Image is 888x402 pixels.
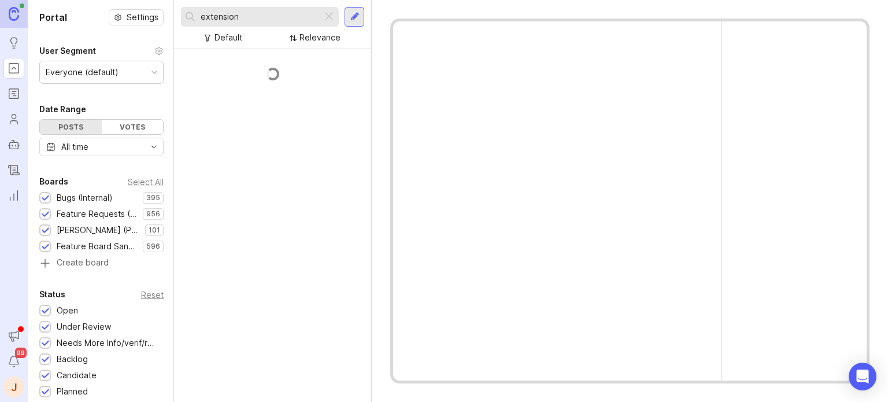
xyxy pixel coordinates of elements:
button: Notifications [3,351,24,372]
a: Ideas [3,32,24,53]
div: Date Range [39,102,86,116]
div: Planned [57,385,88,398]
a: Users [3,109,24,130]
h1: Portal [39,10,67,24]
p: 395 [146,193,160,202]
div: All time [61,141,88,153]
div: Boards [39,175,68,189]
div: Votes [102,120,164,134]
div: Bugs (Internal) [57,191,113,204]
svg: toggle icon [145,142,163,152]
div: Candidate [57,369,97,382]
div: User Segment [39,44,96,58]
a: Autopilot [3,134,24,155]
div: Under Review [57,320,111,333]
a: Roadmaps [3,83,24,104]
div: Needs More Info/verif/repro [57,337,158,349]
span: Settings [127,12,158,23]
div: Posts [40,120,102,134]
div: Open Intercom Messenger [849,363,876,390]
div: Relevance [299,31,341,44]
p: 956 [146,209,160,219]
button: Announcements [3,326,24,346]
a: Changelog [3,160,24,180]
img: Canny Home [9,7,19,20]
button: J [3,377,24,397]
button: Settings [109,9,164,25]
div: Select All [128,179,164,185]
span: 99 [15,348,27,358]
div: Open [57,304,78,317]
div: Feature Board Sandbox [DATE] [57,240,137,253]
div: Feature Requests (Internal) [57,208,137,220]
div: Status [39,287,65,301]
a: Create board [39,259,164,269]
a: Reporting [3,185,24,206]
div: Backlog [57,353,88,366]
div: Default [214,31,242,44]
div: Reset [141,292,164,298]
a: Portal [3,58,24,79]
div: Everyone (default) [46,66,119,79]
input: Search... [201,10,317,23]
p: 596 [146,242,160,251]
div: [PERSON_NAME] (Public) [57,224,139,237]
p: 101 [149,226,160,235]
